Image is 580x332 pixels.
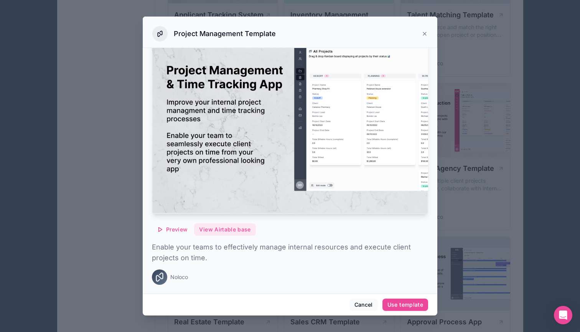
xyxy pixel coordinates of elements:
[174,29,276,38] h3: Project Management Template
[152,242,428,263] p: Enable your teams to effectively manage internal resources and execute client projects on time.
[152,13,428,214] img: Project Management Template
[554,306,572,324] div: Open Intercom Messenger
[166,226,188,233] span: Preview
[152,223,193,236] button: Preview
[170,273,188,281] span: Noloco
[387,301,423,308] div: Use template
[194,223,255,236] button: View Airtable base
[382,299,428,311] button: Use template
[349,299,378,311] button: Cancel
